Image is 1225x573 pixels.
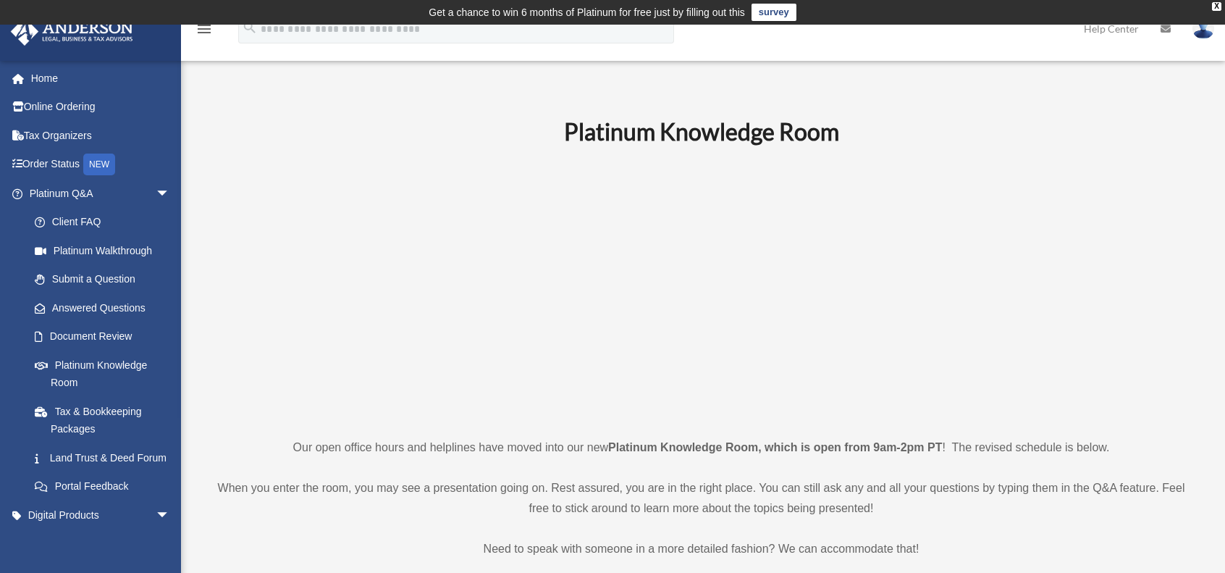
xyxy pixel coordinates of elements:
div: NEW [83,154,115,175]
p: When you enter the room, you may see a presentation going on. Rest assured, you are in the right ... [206,478,1196,519]
b: Platinum Knowledge Room [564,117,839,146]
a: Submit a Question [20,265,192,294]
img: User Pic [1192,18,1214,39]
strong: Platinum Knowledge Room, which is open from 9am-2pm PT [608,441,942,453]
a: Document Review [20,322,192,351]
p: Need to speak with someone in a more detailed fashion? We can accommodate that! [206,539,1196,559]
a: Order StatusNEW [10,150,192,180]
a: Platinum Walkthrough [20,236,192,265]
a: Tax & Bookkeeping Packages [20,397,192,443]
img: Anderson Advisors Platinum Portal [7,17,138,46]
a: Client FAQ [20,208,192,237]
a: Land Trust & Deed Forum [20,443,192,472]
i: search [242,20,258,35]
a: Digital Productsarrow_drop_down [10,501,192,530]
div: Get a chance to win 6 months of Platinum for free just by filling out this [429,4,745,21]
div: close [1212,2,1221,11]
a: Answered Questions [20,293,192,322]
a: survey [752,4,796,21]
iframe: 231110_Toby_KnowledgeRoom [484,166,919,411]
p: Our open office hours and helplines have moved into our new ! The revised schedule is below. [206,438,1196,458]
a: Platinum Q&Aarrow_drop_down [10,179,192,208]
a: Online Ordering [10,93,192,122]
a: Tax Organizers [10,121,192,150]
i: menu [195,20,213,38]
a: Platinum Knowledge Room [20,351,185,397]
a: menu [195,25,213,38]
span: arrow_drop_down [156,179,185,209]
a: Portal Feedback [20,472,192,501]
a: Home [10,64,192,93]
span: arrow_drop_down [156,501,185,530]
